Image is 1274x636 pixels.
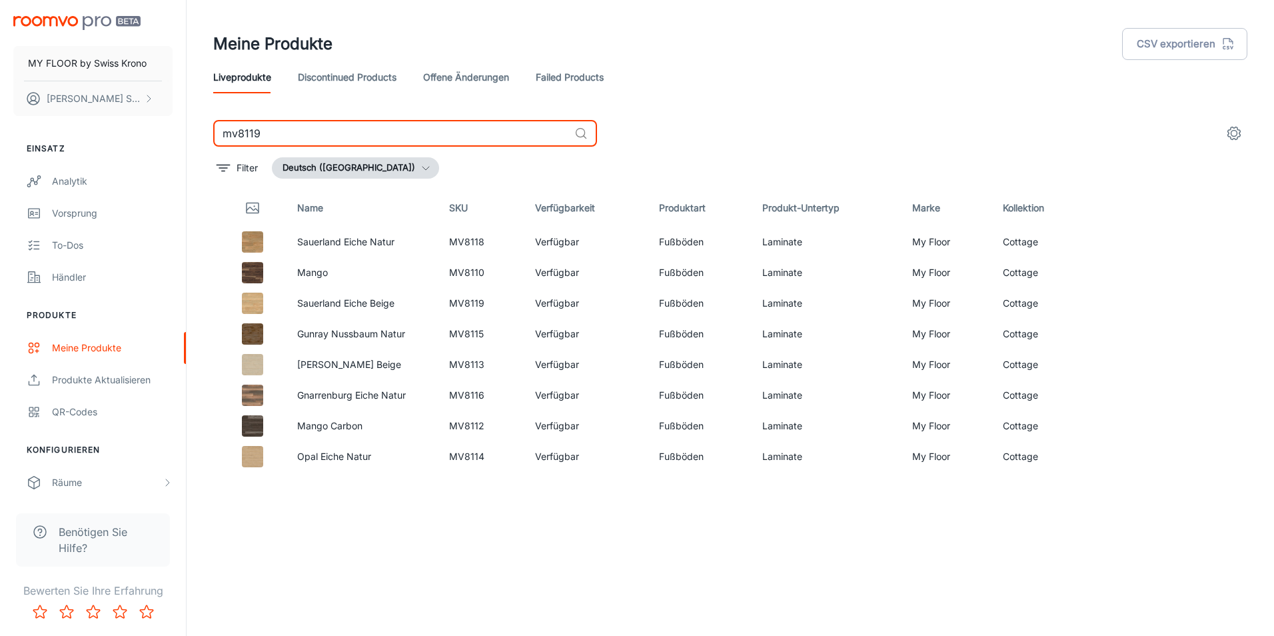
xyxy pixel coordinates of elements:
td: Laminate [752,380,902,411]
td: Laminate [752,441,902,472]
button: settings [1221,120,1247,147]
p: Filter [237,161,258,175]
a: Gunray Nussbaum Natur [297,328,405,339]
td: My Floor [902,411,991,441]
td: Fußböden [648,288,752,319]
a: [PERSON_NAME] Beige [297,359,401,370]
td: Laminate [752,319,902,349]
td: Laminate [752,257,902,288]
button: Deutsch ([GEOGRAPHIC_DATA]) [272,157,439,179]
button: CSV exportieren [1122,28,1247,60]
td: Verfügbar [524,288,648,319]
td: Cottage [992,288,1095,319]
td: Verfügbar [524,257,648,288]
td: Fußböden [648,227,752,257]
th: Name [287,189,438,227]
button: Rate 5 star [133,599,160,625]
a: Mango [297,267,328,278]
td: MV8118 [438,227,524,257]
td: Fußböden [648,349,752,380]
td: My Floor [902,227,991,257]
td: Fußböden [648,380,752,411]
td: Verfügbar [524,227,648,257]
td: MV8119 [438,288,524,319]
td: MV8114 [438,441,524,472]
th: SKU [438,189,524,227]
button: Rate 1 star [27,599,53,625]
td: MV8113 [438,349,524,380]
td: MV8115 [438,319,524,349]
th: Produkt-Untertyp [752,189,902,227]
td: My Floor [902,288,991,319]
td: Cottage [992,380,1095,411]
a: Sauerland Eiche Natur [297,236,394,247]
td: Laminate [752,227,902,257]
button: [PERSON_NAME] Szacilowska [13,81,173,116]
td: Verfügbar [524,441,648,472]
img: Roomvo PRO Beta [13,16,141,30]
button: Rate 4 star [107,599,133,625]
td: Laminate [752,288,902,319]
td: Cottage [992,319,1095,349]
a: Mango Carbon [297,420,362,431]
td: My Floor [902,349,991,380]
div: Produkte aktualisieren [52,373,173,387]
p: Bewerten Sie Ihre Erfahrung [11,583,175,599]
th: Verfügbarkeit [524,189,648,227]
a: Discontinued Products [298,61,396,93]
td: Fußböden [648,257,752,288]
div: Meine Produkte [52,341,173,355]
td: MV8112 [438,411,524,441]
td: Fußböden [648,441,752,472]
div: Räume [52,475,162,490]
a: Opal Eiche Natur [297,451,371,462]
td: Laminate [752,411,902,441]
p: MY FLOOR by Swiss Krono [28,56,147,71]
div: Vorsprung [52,206,173,221]
svg: Thumbnail [245,200,261,216]
td: My Floor [902,257,991,288]
div: Analytik [52,174,173,189]
td: Cottage [992,349,1095,380]
input: Suchen [213,120,569,147]
td: Laminate [752,349,902,380]
th: Kollektion [992,189,1095,227]
th: Marke [902,189,991,227]
td: Cottage [992,441,1095,472]
div: Händler [52,270,173,285]
td: My Floor [902,380,991,411]
button: filter [213,157,261,179]
th: Produktart [648,189,752,227]
span: Benötigen Sie Hilfe? [59,524,154,556]
div: To-dos [52,238,173,253]
td: Cottage [992,411,1095,441]
button: Rate 3 star [80,599,107,625]
a: Failed Products [536,61,604,93]
td: Cottage [992,257,1095,288]
h1: Meine Produkte [213,32,332,56]
a: Liveprodukte [213,61,271,93]
button: MY FLOOR by Swiss Krono [13,46,173,81]
td: Verfügbar [524,349,648,380]
td: MV8116 [438,380,524,411]
p: [PERSON_NAME] Szacilowska [47,91,141,106]
a: Sauerland Eiche Beige [297,297,394,309]
button: Rate 2 star [53,599,80,625]
td: Fußböden [648,411,752,441]
a: offene Änderungen [423,61,509,93]
td: Verfügbar [524,380,648,411]
td: Verfügbar [524,411,648,441]
td: Verfügbar [524,319,648,349]
td: My Floor [902,319,991,349]
a: Gnarrenburg Eiche Natur [297,389,406,401]
td: Fußböden [648,319,752,349]
td: MV8110 [438,257,524,288]
td: My Floor [902,441,991,472]
div: QR-Codes [52,405,173,419]
td: Cottage [992,227,1095,257]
